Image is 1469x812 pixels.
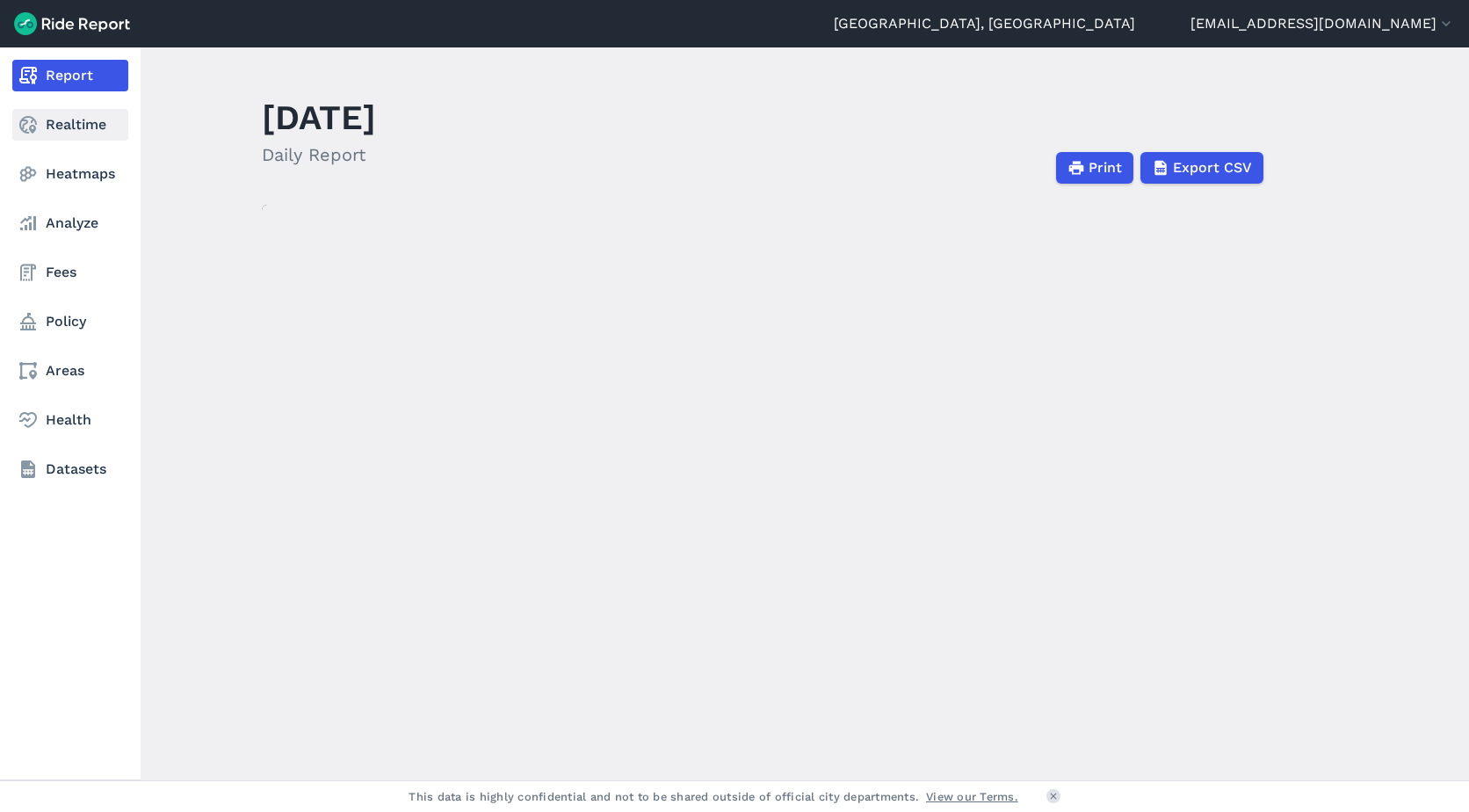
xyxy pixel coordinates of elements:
[12,453,128,485] a: Datasets
[12,109,128,141] a: Realtime
[12,207,128,239] a: Analyze
[1190,13,1455,34] button: [EMAIL_ADDRESS][DOMAIN_NAME]
[262,93,376,141] h1: [DATE]
[12,60,128,91] a: Report
[1056,152,1133,184] button: Print
[1140,152,1263,184] button: Export CSV
[1173,157,1252,178] span: Export CSV
[12,355,128,387] a: Areas
[12,404,128,436] a: Health
[262,141,376,168] h2: Daily Report
[834,13,1135,34] a: [GEOGRAPHIC_DATA], [GEOGRAPHIC_DATA]
[14,12,130,35] img: Ride Report
[12,306,128,337] a: Policy
[926,788,1018,805] a: View our Terms.
[12,158,128,190] a: Heatmaps
[12,257,128,288] a: Fees
[1089,157,1122,178] span: Print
